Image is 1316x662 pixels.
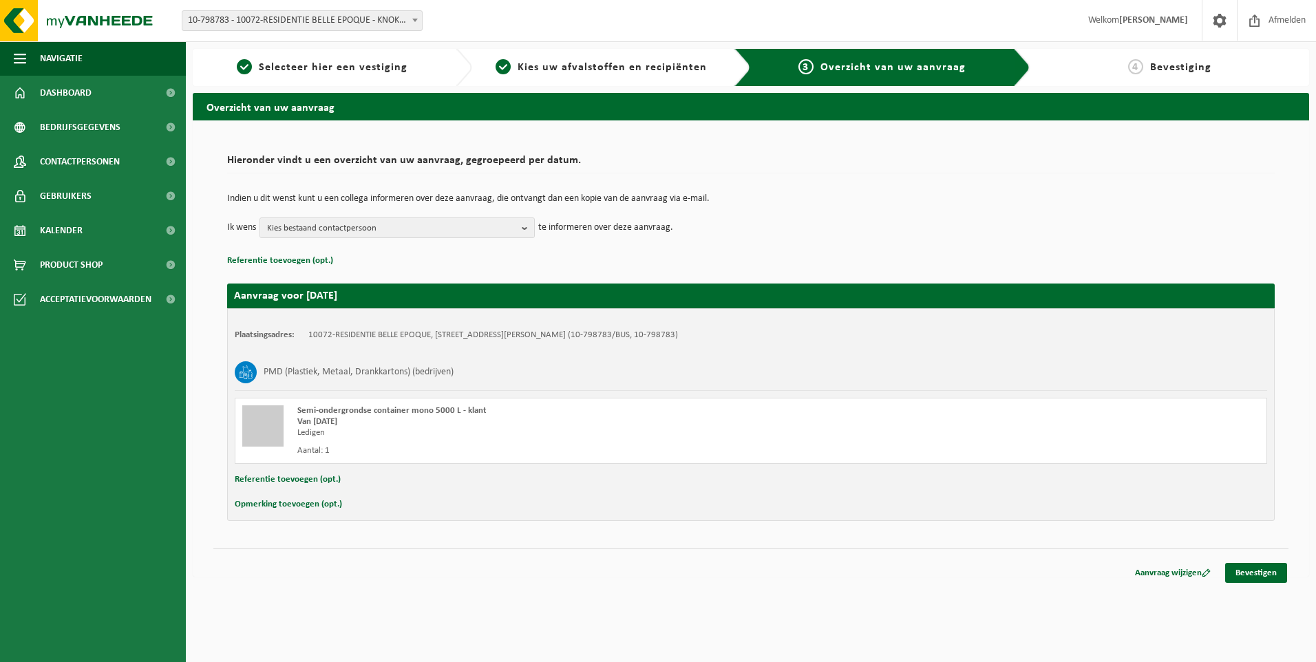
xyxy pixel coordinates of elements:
[40,282,151,317] span: Acceptatievoorwaarden
[227,194,1275,204] p: Indien u dit wenst kunt u een collega informeren over deze aanvraag, die ontvangt dan een kopie v...
[234,290,337,301] strong: Aanvraag voor [DATE]
[259,217,535,238] button: Kies bestaand contactpersoon
[40,145,120,179] span: Contactpersonen
[182,10,423,31] span: 10-798783 - 10072-RESIDENTIE BELLE EPOQUE - KNOKKE
[297,406,487,415] span: Semi-ondergrondse container mono 5000 L - klant
[227,252,333,270] button: Referentie toevoegen (opt.)
[496,59,511,74] span: 2
[235,495,342,513] button: Opmerking toevoegen (opt.)
[40,76,92,110] span: Dashboard
[193,93,1309,120] h2: Overzicht van uw aanvraag
[297,417,337,426] strong: Van [DATE]
[820,62,966,73] span: Overzicht van uw aanvraag
[1125,563,1221,583] a: Aanvraag wijzigen
[227,217,256,238] p: Ik wens
[40,110,120,145] span: Bedrijfsgegevens
[259,62,407,73] span: Selecteer hier een vestiging
[1225,563,1287,583] a: Bevestigen
[235,471,341,489] button: Referentie toevoegen (opt.)
[297,445,806,456] div: Aantal: 1
[182,11,422,30] span: 10-798783 - 10072-RESIDENTIE BELLE EPOQUE - KNOKKE
[237,59,252,74] span: 1
[264,361,454,383] h3: PMD (Plastiek, Metaal, Drankkartons) (bedrijven)
[308,330,678,341] td: 10072-RESIDENTIE BELLE EPOQUE, [STREET_ADDRESS][PERSON_NAME] (10-798783/BUS, 10-798783)
[40,41,83,76] span: Navigatie
[518,62,707,73] span: Kies uw afvalstoffen en recipiënten
[40,248,103,282] span: Product Shop
[227,155,1275,173] h2: Hieronder vindt u een overzicht van uw aanvraag, gegroepeerd per datum.
[200,59,445,76] a: 1Selecteer hier een vestiging
[1128,59,1143,74] span: 4
[1150,62,1211,73] span: Bevestiging
[798,59,814,74] span: 3
[40,179,92,213] span: Gebruikers
[479,59,724,76] a: 2Kies uw afvalstoffen en recipiënten
[538,217,673,238] p: te informeren over deze aanvraag.
[235,330,295,339] strong: Plaatsingsadres:
[267,218,516,239] span: Kies bestaand contactpersoon
[297,427,806,438] div: Ledigen
[40,213,83,248] span: Kalender
[1119,15,1188,25] strong: [PERSON_NAME]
